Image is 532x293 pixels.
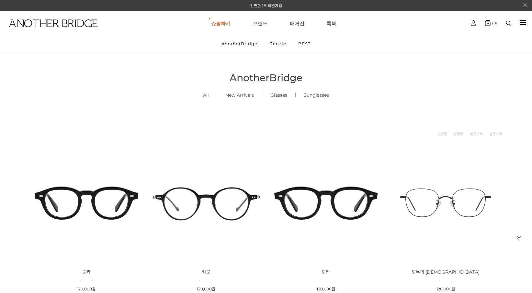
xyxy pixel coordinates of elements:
[250,3,282,8] a: 간편한 1초 회원가입
[264,35,292,52] a: Genzie
[326,12,336,35] a: 룩북
[454,131,463,137] a: 상품명
[388,145,503,260] img: 모두의 안경 - 다양한 크기에 맞춘 다용도 디자인 이미지
[489,131,502,137] a: 높은가격
[322,269,330,275] span: 토카
[262,84,295,106] a: Glasses
[485,20,491,26] img: cart
[296,84,337,106] a: Sunglasses
[211,12,231,35] a: 쇼핑하기
[82,270,91,275] a: 토카
[149,145,264,260] img: 카로 - 감각적인 디자인의 패션 아이템 이미지
[412,269,480,275] span: 모두의 [DEMOGRAPHIC_DATA]
[253,12,267,35] a: 브랜드
[437,131,447,137] a: 신상품
[202,269,210,275] span: 카로
[217,84,262,106] a: New Arrivals
[412,270,480,275] a: 모두의 [DEMOGRAPHIC_DATA]
[471,20,476,26] img: cart
[3,19,83,43] a: logo
[230,72,302,84] span: AnotherBridge
[29,145,144,260] img: 토카 아세테이트 뿔테 안경 이미지
[491,21,497,25] span: (0)
[77,287,96,291] span: 120,000원
[202,270,210,275] a: 카로
[317,287,335,291] span: 120,000원
[197,287,215,291] span: 120,000원
[470,131,483,137] a: 낮은가격
[82,269,91,275] span: 토카
[216,35,263,52] a: AnotherBridge
[506,21,511,26] img: search
[195,84,217,106] a: All
[9,19,97,27] img: logo
[268,145,384,260] img: 토카 아세테이트 안경 - 다양한 스타일에 맞는 뿔테 안경 이미지
[322,270,330,275] a: 토카
[293,35,316,52] a: BEST
[485,20,497,26] a: (0)
[436,287,455,291] span: 120,000원
[290,12,304,35] a: 매거진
